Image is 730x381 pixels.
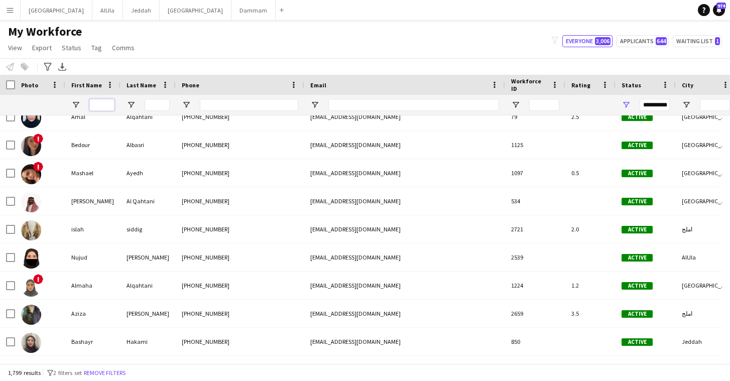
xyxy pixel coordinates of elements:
img: Aziza Al-Juhani [21,305,41,325]
span: Phone [182,81,199,89]
button: Remove filters [82,367,128,378]
app-action-btn: Export XLSX [56,61,68,73]
button: AlUla [92,1,123,20]
div: [EMAIL_ADDRESS][DOMAIN_NAME] [304,300,505,327]
div: 2539 [505,243,565,271]
span: 974 [716,3,726,9]
div: 850 [505,328,565,355]
div: [EMAIL_ADDRESS][DOMAIN_NAME] [304,272,505,299]
span: ! [33,134,43,144]
a: Comms [108,41,139,54]
div: 0.5 [565,159,616,187]
div: Bashayr [65,328,120,355]
button: Applicants644 [617,35,669,47]
div: Alqahtani [120,272,176,299]
span: 1 [715,37,720,45]
div: Almaha [65,272,120,299]
a: View [4,41,26,54]
div: 1224 [505,272,565,299]
div: Al Qahtani [120,187,176,215]
div: [PERSON_NAME] [120,300,176,327]
span: Active [622,113,653,121]
input: Last Name Filter Input [145,99,170,111]
div: Ayedh [120,159,176,187]
img: islah siddig [21,220,41,240]
span: Workforce ID [511,77,547,92]
div: islah [65,215,120,243]
div: [EMAIL_ADDRESS][DOMAIN_NAME] [304,328,505,355]
input: City Filter Input [700,99,730,111]
span: Active [622,338,653,346]
div: Albasri [120,131,176,159]
span: Active [622,226,653,233]
span: ! [33,162,43,172]
span: My Workforce [8,24,82,39]
div: Aziza [65,300,120,327]
span: Rating [571,81,590,89]
img: Almaha Alqahtani [21,277,41,297]
span: Active [622,170,653,177]
span: Last Name [127,81,156,89]
span: View [8,43,22,52]
div: [EMAIL_ADDRESS][DOMAIN_NAME] [304,243,505,271]
div: 2659 [505,300,565,327]
span: Active [622,142,653,149]
button: Open Filter Menu [310,100,319,109]
div: Hakami [120,328,176,355]
img: Mashael Ayedh [21,164,41,184]
app-action-btn: Advanced filters [42,61,54,73]
div: [PHONE_NUMBER] [176,215,304,243]
span: 644 [656,37,667,45]
span: Photo [21,81,38,89]
div: [PHONE_NUMBER] [176,272,304,299]
div: 2721 [505,215,565,243]
div: [PHONE_NUMBER] [176,187,304,215]
span: Active [622,282,653,290]
div: 2.0 [565,215,616,243]
div: 79 [505,103,565,131]
button: Open Filter Menu [682,100,691,109]
div: [PHONE_NUMBER] [176,103,304,131]
a: Status [58,41,85,54]
div: [PHONE_NUMBER] [176,159,304,187]
img: Bedour Albasri [21,136,41,156]
button: Dammam [231,1,276,20]
img: Nujud Abdullah [21,248,41,269]
span: Email [310,81,326,89]
span: First Name [71,81,102,89]
span: Active [622,198,653,205]
input: Email Filter Input [328,99,499,111]
div: Amal [65,103,120,131]
div: [EMAIL_ADDRESS][DOMAIN_NAME] [304,103,505,131]
div: Nujud [65,243,120,271]
img: Amal Alqahtani [21,108,41,128]
button: Waiting list1 [673,35,722,47]
div: [PERSON_NAME] [120,243,176,271]
img: Bashayr Hakami [21,333,41,353]
button: [GEOGRAPHIC_DATA] [160,1,231,20]
div: [PHONE_NUMBER] [176,243,304,271]
div: 1097 [505,159,565,187]
div: [EMAIL_ADDRESS][DOMAIN_NAME] [304,187,505,215]
span: Active [622,310,653,318]
span: Status [62,43,81,52]
button: Everyone3,006 [562,35,613,47]
button: Open Filter Menu [182,100,191,109]
a: Tag [87,41,106,54]
div: 2.5 [565,103,616,131]
div: [PERSON_NAME] [65,187,120,215]
input: First Name Filter Input [89,99,114,111]
div: Mashael [65,159,120,187]
a: Export [28,41,56,54]
input: Phone Filter Input [200,99,298,111]
div: [PHONE_NUMBER] [176,131,304,159]
span: City [682,81,693,89]
span: Export [32,43,52,52]
img: Mohammed Al Qahtani [21,192,41,212]
div: 1.2 [565,272,616,299]
div: 534 [505,187,565,215]
div: [PHONE_NUMBER] [176,328,304,355]
a: 974 [713,4,725,16]
div: Alqahtani [120,103,176,131]
span: Tag [91,43,102,52]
